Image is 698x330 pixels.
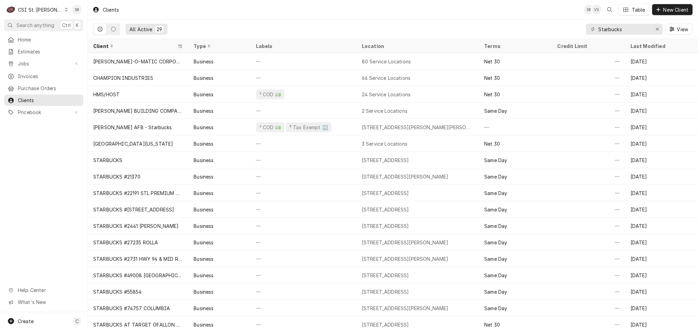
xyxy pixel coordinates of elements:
div: — [250,168,356,185]
a: Go to Help Center [4,284,83,296]
button: Search anythingCtrlK [4,19,83,31]
div: — [250,135,356,152]
div: — [250,234,356,250]
div: — [250,300,356,316]
div: 29 [157,26,162,33]
div: Business [194,107,213,114]
div: — [552,53,625,70]
div: STARBUCKS #2731 HWY 94 & MID RIVERS [93,255,183,262]
span: View [675,26,689,33]
div: ³ Tax Exempt 🆓 [289,124,329,131]
div: — [552,300,625,316]
div: — [552,218,625,234]
div: [DATE] [625,70,698,86]
div: Same Day [484,305,507,312]
a: Go to Pricebook [4,107,83,118]
div: 24 Service Locations [362,91,411,98]
div: [STREET_ADDRESS] [362,157,409,164]
a: Go to What's New [4,296,83,308]
div: 80 Service Locations [362,58,411,65]
span: Clients [18,97,80,104]
div: [STREET_ADDRESS] [362,272,409,279]
div: Net 30 [484,140,500,147]
div: CSI St. Louis's Avatar [6,5,16,14]
div: STARBUCKS #74757 COLUMBIA [93,305,170,312]
div: [DATE] [625,185,698,201]
a: Home [4,34,83,45]
div: [GEOGRAPHIC_DATA][US_STATE] [93,140,173,147]
button: View [665,24,693,35]
div: Business [194,321,213,328]
div: HMS/HOST [93,91,120,98]
div: — [552,102,625,119]
div: — [552,135,625,152]
div: — [552,283,625,300]
div: — [250,70,356,86]
div: STARBUCKS #21370 [93,173,141,180]
div: Same Day [484,190,507,197]
div: VS [592,5,601,14]
div: Labels [256,42,351,50]
div: Business [194,288,213,295]
div: Business [194,190,213,197]
span: Create [18,318,34,324]
div: ² COD 💵 [259,124,282,131]
div: Credit Limit [557,42,618,50]
div: Same Day [484,206,507,213]
div: — [552,152,625,168]
div: — [552,86,625,102]
div: — [250,201,356,218]
div: [STREET_ADDRESS][PERSON_NAME] [362,173,449,180]
span: New Client [662,6,690,13]
div: Business [194,91,213,98]
div: [STREET_ADDRESS] [362,190,409,197]
div: Same Day [484,288,507,295]
div: [PERSON_NAME] BUILDING COMPANY [93,107,183,114]
div: STARBUCKS #22191 STL PREMIUM OUTLET [93,190,183,197]
span: Jobs [18,60,70,67]
div: [DATE] [625,168,698,185]
div: STARBUCKS #2441 [PERSON_NAME] [93,222,179,230]
div: Business [194,124,213,131]
a: Clients [4,95,83,106]
div: C [6,5,16,14]
div: Business [194,255,213,262]
div: Business [194,222,213,230]
div: STARBUCKS #55854 [93,288,142,295]
div: SB [72,5,82,14]
div: Location [362,42,473,50]
div: Same Day [484,222,507,230]
div: CSI St. [PERSON_NAME] [18,6,62,13]
div: STARBUCKS [93,157,122,164]
div: Vicky Stuesse's Avatar [592,5,601,14]
div: [DATE] [625,201,698,218]
div: STARBUCKS #[STREET_ADDRESS] [93,206,174,213]
div: [STREET_ADDRESS] [362,206,409,213]
div: [PERSON_NAME]-O-MATIC CORPORATION [93,58,183,65]
div: Type [194,42,243,50]
div: [DATE] [625,250,698,267]
div: Same Day [484,239,507,246]
div: Same Day [484,107,507,114]
div: Client [93,42,176,50]
div: All Active [130,26,152,33]
span: K [76,22,79,29]
div: Net 30 [484,58,500,65]
div: — [479,119,552,135]
span: Home [18,36,80,43]
input: Keyword search [598,24,650,35]
div: [DATE] [625,267,698,283]
a: Purchase Orders [4,83,83,94]
div: CHAMPION INDUSTRIES [93,74,153,82]
div: — [250,218,356,234]
div: — [250,152,356,168]
div: STARBUCKS AT TARGET OFALLON #T-1241 [93,321,183,328]
div: — [250,250,356,267]
div: Net 30 [484,91,500,98]
div: [DATE] [625,119,698,135]
span: C [75,318,79,325]
div: — [552,267,625,283]
span: Help Center [18,286,79,294]
div: [STREET_ADDRESS][PERSON_NAME] [362,239,449,246]
div: 2 Service Locations [362,107,407,114]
